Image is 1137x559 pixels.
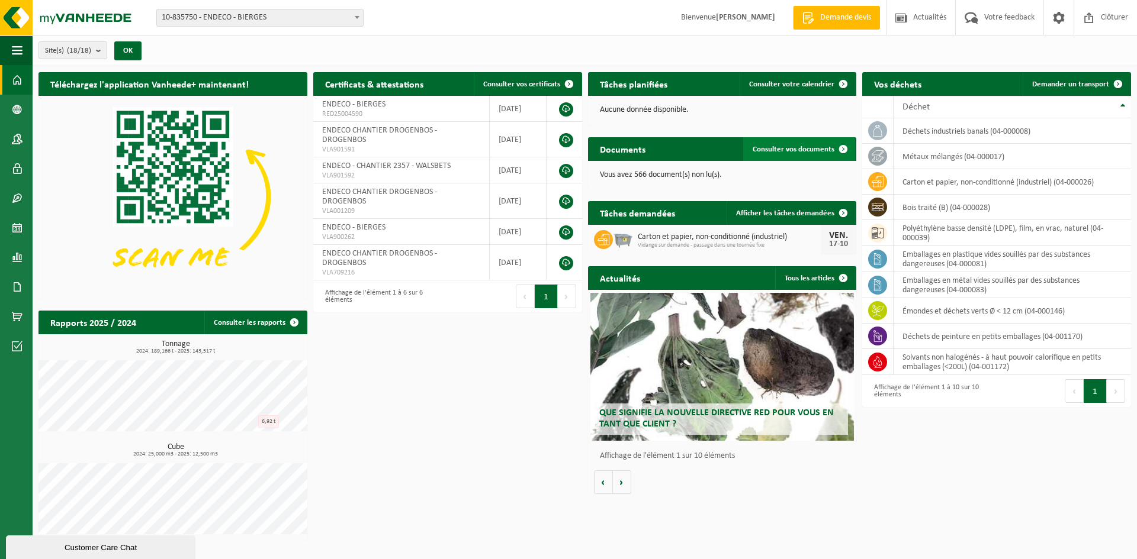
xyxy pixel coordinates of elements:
span: VLA001209 [322,206,481,216]
td: déchets industriels banals (04-000008) [894,118,1131,144]
p: Affichage de l'élément 1 sur 10 éléments [600,452,851,460]
div: 17-10 [827,240,850,248]
span: Site(s) [45,42,91,60]
h2: Rapports 2025 / 2024 [38,311,148,334]
span: Consulter vos documents [753,146,834,153]
span: Carton et papier, non-conditionné (industriel) [638,232,821,242]
span: Demander un transport [1032,80,1109,88]
button: Volgende [613,470,631,494]
button: Previous [516,285,535,308]
img: Download de VHEPlus App [38,96,307,297]
img: WB-2500-GAL-GY-01 [613,228,633,248]
td: émondes et déchets verts Ø < 12 cm (04-000146) [894,298,1131,324]
a: Demander un transport [1023,72,1130,96]
td: emballages en métal vides souillés par des substances dangereuses (04-000083) [894,272,1131,298]
span: Consulter vos certificats [483,80,560,88]
div: 6,92 t [258,415,279,428]
button: Next [1107,379,1125,403]
a: Demande devis [793,6,880,30]
span: VLA901592 [322,171,481,180]
count: (18/18) [67,47,91,54]
td: polyéthylène basse densité (LDPE), film, en vrac, naturel (04-000039) [894,220,1131,246]
div: Affichage de l'élément 1 à 6 sur 6 éléments [319,283,442,309]
div: VEN. [827,231,850,240]
span: ENDECO - BIERGES [322,223,386,232]
td: [DATE] [490,219,547,245]
span: ENDECO CHANTIER DROGENBOS - DROGENBOS [322,188,437,206]
a: Afficher les tâches demandées [727,201,855,225]
strong: [PERSON_NAME] [716,13,775,22]
h2: Documents [588,137,657,160]
button: Next [558,285,576,308]
td: emballages en plastique vides souillés par des substances dangereuses (04-000081) [894,246,1131,272]
span: 10-835750 - ENDECO - BIERGES [157,9,363,26]
h2: Téléchargez l'application Vanheede+ maintenant! [38,72,261,95]
a: Consulter les rapports [204,311,306,334]
span: Que signifie la nouvelle directive RED pour vous en tant que client ? [599,408,834,429]
span: 2024: 189,166 t - 2025: 143,517 t [44,348,307,354]
td: métaux mélangés (04-000017) [894,144,1131,169]
span: Déchet [902,102,930,112]
h3: Cube [44,443,307,457]
span: VLA709216 [322,268,481,277]
h2: Tâches planifiées [588,72,679,95]
h3: Tonnage [44,340,307,354]
button: 1 [535,285,558,308]
button: OK [114,41,142,60]
td: carton et papier, non-conditionné (industriel) (04-000026) [894,169,1131,195]
span: ENDECO - BIERGES [322,100,386,109]
span: ENDECO CHANTIER DROGENBOS - DROGENBOS [322,249,437,267]
td: [DATE] [490,245,547,280]
h2: Vos déchets [862,72,933,95]
a: Consulter vos documents [743,137,855,161]
span: ENDECO CHANTIER DROGENBOS - DROGENBOS [322,126,437,144]
a: Consulter votre calendrier [740,72,855,96]
td: [DATE] [490,157,547,183]
td: bois traité (B) (04-000028) [894,195,1131,220]
span: Consulter votre calendrier [749,80,834,88]
td: [DATE] [490,122,547,157]
span: 10-835750 - ENDECO - BIERGES [156,9,364,27]
td: [DATE] [490,96,547,122]
a: Que signifie la nouvelle directive RED pour vous en tant que client ? [590,293,854,441]
button: Previous [1065,379,1084,403]
h2: Tâches demandées [588,201,687,224]
span: Afficher les tâches demandées [736,209,834,217]
div: Affichage de l'élément 1 à 10 sur 10 éléments [868,378,991,404]
td: solvants non halogénés - à haut pouvoir calorifique en petits emballages (<200L) (04-001172) [894,349,1131,375]
a: Tous les articles [775,266,855,290]
a: Consulter vos certificats [474,72,581,96]
button: 1 [1084,379,1107,403]
button: Site(s)(18/18) [38,41,107,59]
td: [DATE] [490,183,547,219]
span: ENDECO - CHANTIER 2357 - WALSBETS [322,161,451,170]
span: Demande devis [817,12,874,24]
span: VLA900262 [322,232,481,242]
span: VLA901591 [322,145,481,154]
span: 2024: 25,000 m3 - 2025: 12,500 m3 [44,451,307,457]
p: Vous avez 566 document(s) non lu(s). [600,171,845,179]
h2: Certificats & attestations [313,72,435,95]
button: Vorige [594,470,613,494]
iframe: chat widget [6,533,198,559]
span: RED25004590 [322,109,481,119]
span: Vidange sur demande - passage dans une tournée fixe [638,242,821,249]
td: déchets de peinture en petits emballages (04-001170) [894,324,1131,349]
h2: Actualités [588,266,652,289]
p: Aucune donnée disponible. [600,106,845,114]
